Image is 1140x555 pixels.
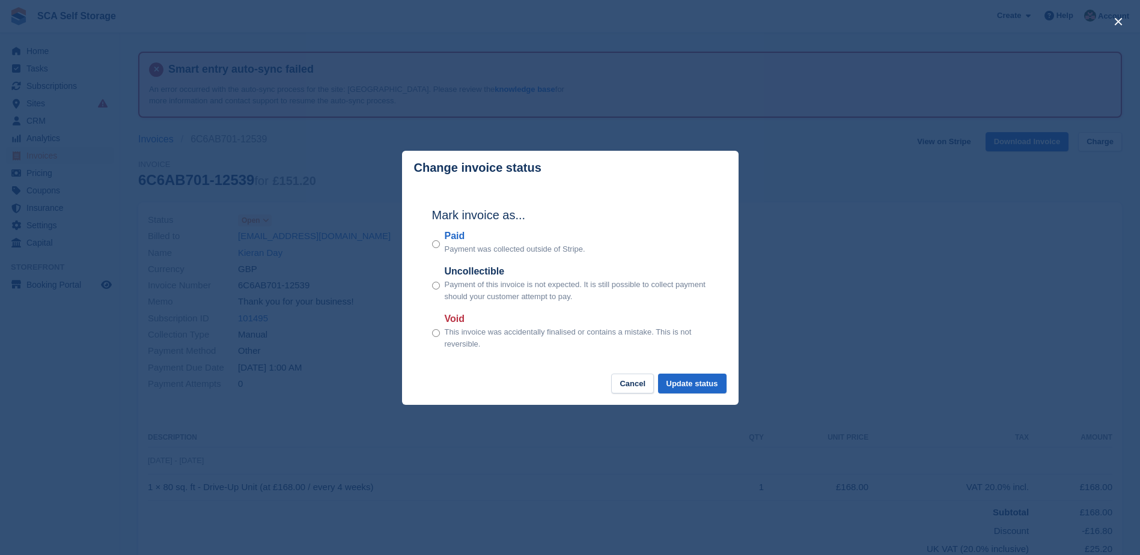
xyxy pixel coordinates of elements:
[445,264,709,279] label: Uncollectible
[414,161,541,175] p: Change invoice status
[445,229,585,243] label: Paid
[1109,12,1128,31] button: close
[445,243,585,255] p: Payment was collected outside of Stripe.
[432,206,709,224] h2: Mark invoice as...
[445,326,709,350] p: This invoice was accidentally finalised or contains a mistake. This is not reversible.
[445,312,709,326] label: Void
[658,374,727,393] button: Update status
[445,279,709,302] p: Payment of this invoice is not expected. It is still possible to collect payment should your cust...
[611,374,654,393] button: Cancel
